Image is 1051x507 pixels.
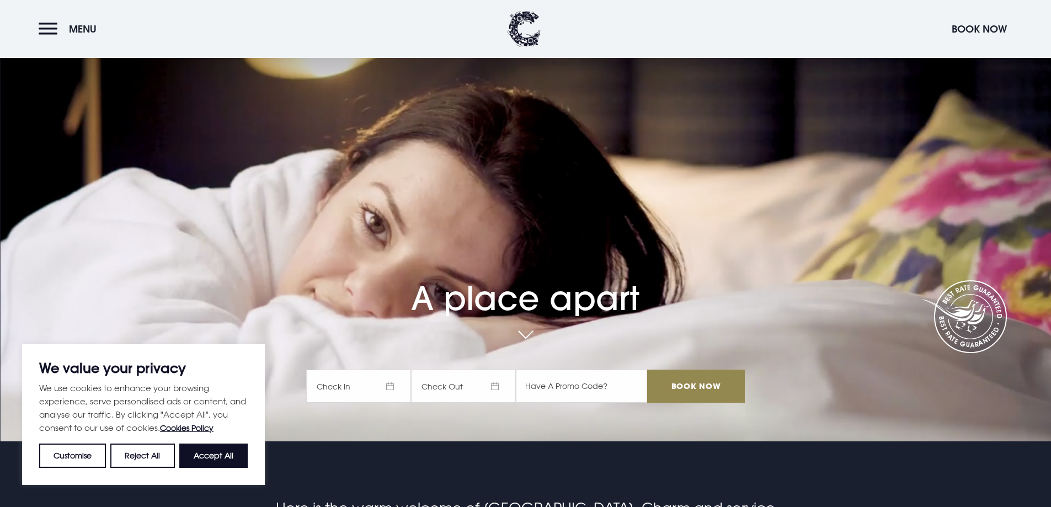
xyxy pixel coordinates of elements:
p: We use cookies to enhance your browsing experience, serve personalised ads or content, and analys... [39,381,248,435]
button: Book Now [946,17,1012,41]
input: Have A Promo Code? [516,370,647,403]
img: Clandeboye Lodge [508,11,541,47]
h1: A place apart [306,248,744,318]
div: We value your privacy [22,344,265,485]
span: Menu [69,23,97,35]
button: Menu [39,17,102,41]
span: Check Out [411,370,516,403]
a: Cookies Policy [160,423,214,433]
span: Check In [306,370,411,403]
button: Customise [39,444,106,468]
button: Reject All [110,444,174,468]
input: Book Now [647,370,744,403]
button: Accept All [179,444,248,468]
p: We value your privacy [39,361,248,375]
